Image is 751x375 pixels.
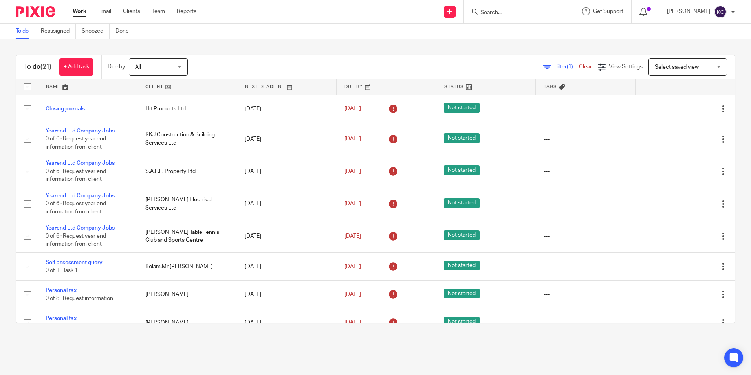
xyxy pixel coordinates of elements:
td: [DATE] [237,281,337,309]
a: Done [115,24,135,39]
td: [DATE] [237,309,337,336]
td: [DATE] [237,252,337,280]
span: [DATE] [344,292,361,297]
span: Tags [544,85,557,89]
p: Due by [108,63,125,71]
span: View Settings [609,64,643,70]
span: Get Support [593,9,623,14]
a: + Add task [59,58,93,76]
a: Email [98,7,111,15]
a: Closing journals [46,106,85,112]
div: --- [544,167,628,175]
span: 0 of 6 · Request year end information from client [46,136,106,150]
span: 0 of 8 · Request information [46,296,113,301]
span: Not started [444,261,480,270]
span: All [135,64,141,70]
td: [PERSON_NAME] [137,281,237,309]
h1: To do [24,63,51,71]
span: (21) [40,64,51,70]
a: Personal tax [46,288,77,293]
span: Select saved view [655,64,699,70]
td: [DATE] [237,187,337,220]
span: [DATE] [344,320,361,325]
span: Not started [444,165,480,175]
div: --- [544,232,628,240]
td: Hit Products Ltd [137,95,237,123]
img: svg%3E [714,6,727,18]
a: To do [16,24,35,39]
a: Self assessment query [46,260,103,265]
span: Not started [444,230,480,240]
span: 0 of 6 · Request year end information from client [46,169,106,182]
td: [DATE] [237,155,337,187]
span: (1) [567,64,573,70]
td: Bolam,Mr [PERSON_NAME] [137,252,237,280]
span: [DATE] [344,106,361,112]
span: 0 of 1 · Task 1 [46,268,78,273]
a: Yearend Ltd Company Jobs [46,128,115,134]
div: --- [544,290,628,298]
a: Clients [123,7,140,15]
a: Personal tax [46,316,77,321]
td: [PERSON_NAME] Table Tennis Club and Sports Centre [137,220,237,252]
span: Not started [444,289,480,298]
td: [PERSON_NAME] [137,309,237,336]
div: --- [544,263,628,270]
span: [DATE] [344,201,361,206]
a: Reassigned [41,24,76,39]
input: Search [480,9,550,17]
span: [DATE] [344,136,361,142]
td: [DATE] [237,220,337,252]
p: [PERSON_NAME] [667,7,710,15]
span: Not started [444,198,480,208]
img: Pixie [16,6,55,17]
a: Team [152,7,165,15]
span: Not started [444,317,480,327]
td: [DATE] [237,123,337,155]
div: --- [544,200,628,208]
a: Yearend Ltd Company Jobs [46,225,115,231]
a: Yearend Ltd Company Jobs [46,160,115,166]
a: Reports [177,7,196,15]
span: [DATE] [344,169,361,174]
a: Clear [579,64,592,70]
td: S.A.L.E. Property Ltd [137,155,237,187]
a: Yearend Ltd Company Jobs [46,193,115,199]
div: --- [544,319,628,327]
span: Filter [554,64,579,70]
td: RKJ Construction & Building Services Ltd [137,123,237,155]
span: Not started [444,133,480,143]
span: Not started [444,103,480,113]
a: Snoozed [82,24,110,39]
span: 0 of 6 · Request year end information from client [46,201,106,215]
span: [DATE] [344,264,361,269]
td: [PERSON_NAME] Electrical Services Ltd [137,187,237,220]
span: [DATE] [344,233,361,239]
div: --- [544,135,628,143]
td: [DATE] [237,95,337,123]
div: --- [544,105,628,113]
a: Work [73,7,86,15]
span: 0 of 6 · Request year end information from client [46,233,106,247]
